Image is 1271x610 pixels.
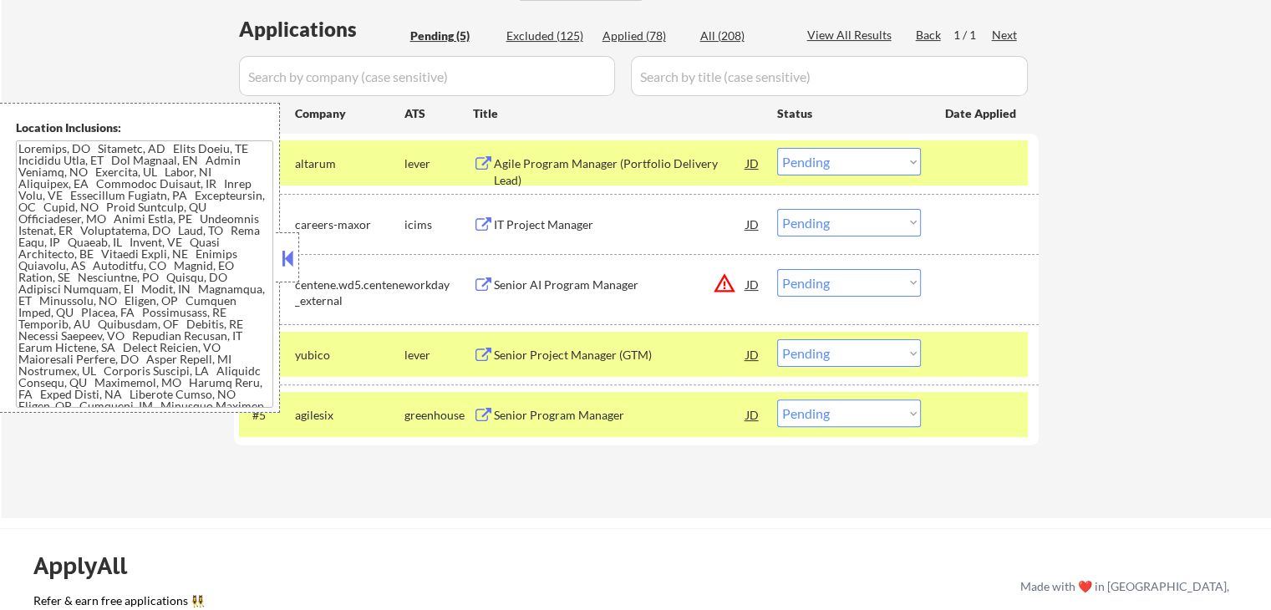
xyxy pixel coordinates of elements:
[239,56,615,96] input: Search by company (case sensitive)
[494,407,746,424] div: Senior Program Manager
[404,105,473,122] div: ATS
[404,155,473,172] div: lever
[295,105,404,122] div: Company
[473,105,761,122] div: Title
[631,56,1028,96] input: Search by title (case sensitive)
[404,277,473,293] div: workday
[953,27,992,43] div: 1 / 1
[295,277,404,309] div: centene.wd5.centene_external
[410,28,494,44] div: Pending (5)
[992,27,1019,43] div: Next
[745,269,761,299] div: JD
[295,407,404,424] div: agilesix
[945,105,1019,122] div: Date Applied
[807,27,897,43] div: View All Results
[745,399,761,430] div: JD
[295,216,404,233] div: careers-maxor
[700,28,784,44] div: All (208)
[239,19,404,39] div: Applications
[295,155,404,172] div: altarum
[745,209,761,239] div: JD
[916,27,943,43] div: Back
[494,216,746,233] div: IT Project Manager
[404,347,473,363] div: lever
[713,272,736,295] button: warning_amber
[602,28,686,44] div: Applied (78)
[745,339,761,369] div: JD
[33,552,146,580] div: ApplyAll
[252,407,282,424] div: #5
[404,216,473,233] div: icims
[16,119,273,136] div: Location Inclusions:
[494,347,746,363] div: Senior Project Manager (GTM)
[404,407,473,424] div: greenhouse
[506,28,590,44] div: Excluded (125)
[494,155,746,188] div: Agile Program Manager (Portfolio Delivery Lead)
[494,277,746,293] div: Senior AI Program Manager
[745,148,761,178] div: JD
[295,347,404,363] div: yubico
[777,98,921,128] div: Status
